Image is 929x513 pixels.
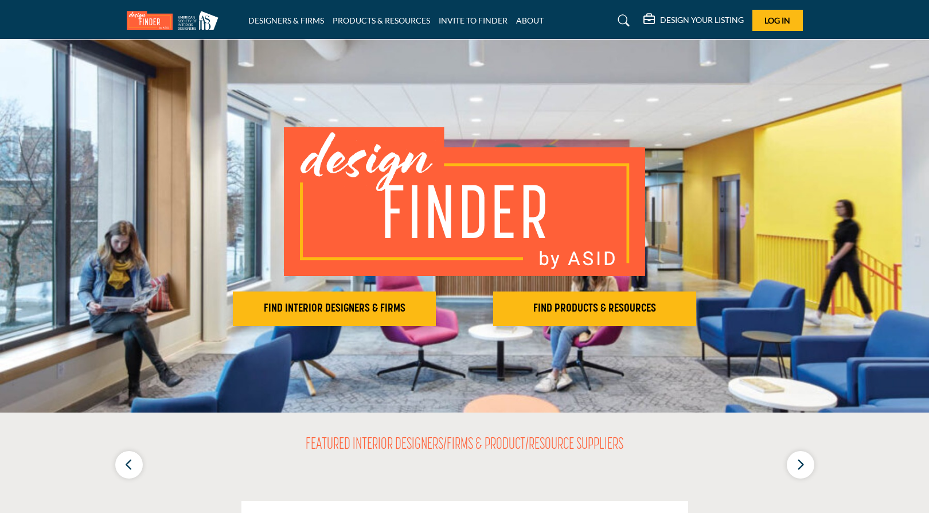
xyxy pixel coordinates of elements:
a: DESIGNERS & FIRMS [248,15,324,25]
a: ABOUT [516,15,544,25]
h2: FEATURED INTERIOR DESIGNERS/FIRMS & PRODUCT/RESOURCE SUPPLIERS [306,436,623,455]
h5: DESIGN YOUR LISTING [660,15,744,25]
div: DESIGN YOUR LISTING [643,14,744,28]
button: FIND PRODUCTS & RESOURCES [493,292,696,326]
a: PRODUCTS & RESOURCES [333,15,430,25]
button: FIND INTERIOR DESIGNERS & FIRMS [233,292,436,326]
a: INVITE TO FINDER [439,15,508,25]
a: Search [607,11,637,30]
span: Log In [764,15,790,25]
h2: FIND INTERIOR DESIGNERS & FIRMS [236,302,432,316]
h2: FIND PRODUCTS & RESOURCES [497,302,693,316]
button: Log In [752,10,803,31]
img: image [284,127,645,276]
img: Site Logo [127,11,224,30]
